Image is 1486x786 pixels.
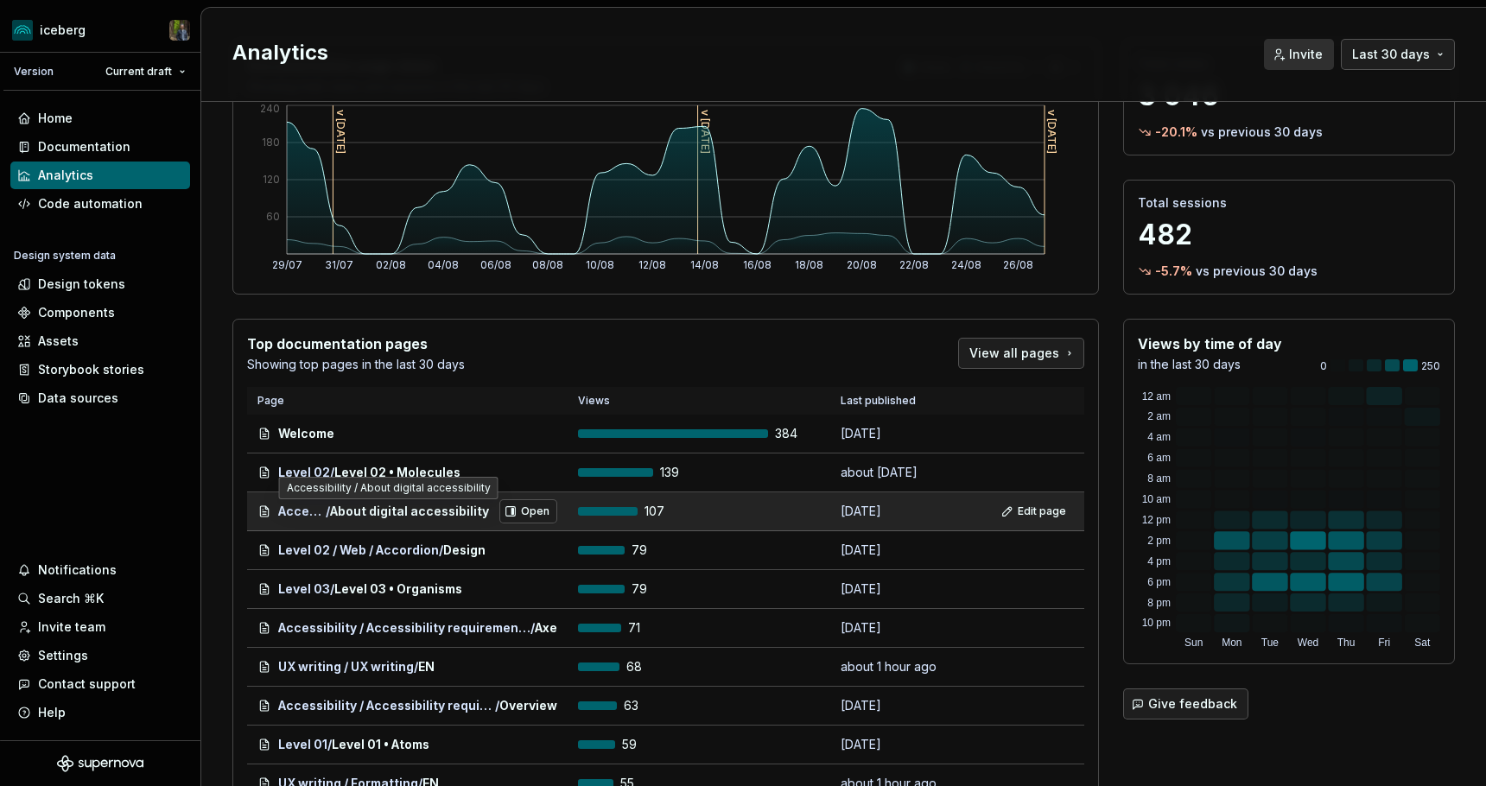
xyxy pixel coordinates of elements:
[278,580,330,598] span: Level 03
[1147,410,1171,422] text: 2 am
[10,356,190,383] a: Storybook stories
[10,613,190,641] a: Invite team
[530,619,535,637] span: /
[38,361,144,378] div: Storybook stories
[638,258,666,271] tspan: 12/08
[624,697,669,714] span: 63
[1320,359,1327,373] p: 0
[278,425,334,442] span: Welcome
[10,670,190,698] button: Contact support
[1414,637,1431,649] text: Sat
[847,258,877,271] tspan: 20/08
[278,464,330,481] span: Level 02
[841,736,970,753] p: [DATE]
[278,658,414,675] span: UX writing / UX writing
[841,503,970,520] p: [DATE]
[330,503,489,520] span: About digital accessibility
[586,258,614,271] tspan: 10/08
[1138,333,1282,354] p: Views by time of day
[1142,390,1171,403] text: 12 am
[1289,46,1323,63] span: Invite
[57,755,143,772] svg: Supernova Logo
[1138,194,1440,212] p: Total sessions
[278,503,326,520] span: Accessibility
[325,258,353,271] tspan: 31/07
[38,167,93,184] div: Analytics
[330,580,334,598] span: /
[334,110,347,154] tspan: v [DATE]
[14,65,54,79] div: Version
[278,542,439,559] span: Level 02 / Web / Accordion
[830,387,981,415] th: Last published
[260,102,280,115] tspan: 240
[278,619,530,637] span: Accessibility / Accessibility requirements / Coded web requirements
[278,697,495,714] span: Accessibility / Accessibility requirements / Definition of done phases
[535,619,557,637] span: Axe
[1148,695,1237,713] span: Give feedback
[38,390,118,407] div: Data sources
[1352,46,1430,63] span: Last 30 days
[1142,493,1171,505] text: 10 am
[38,704,66,721] div: Help
[841,619,970,637] p: [DATE]
[521,504,549,518] span: Open
[1320,359,1440,373] div: 250
[278,736,327,753] span: Level 01
[626,658,671,675] span: 68
[1138,218,1440,252] p: 482
[38,110,73,127] div: Home
[1196,263,1318,280] p: vs previous 30 days
[632,580,676,598] span: 79
[169,20,190,41] img: Simon Désilets
[38,618,105,636] div: Invite team
[98,60,194,84] button: Current draft
[38,561,117,579] div: Notifications
[10,270,190,298] a: Design tokens
[38,675,136,693] div: Contact support
[1147,472,1171,485] text: 8 am
[10,384,190,412] a: Data sources
[841,464,970,481] p: about [DATE]
[1147,555,1171,567] text: 4 pm
[841,425,970,442] p: [DATE]
[10,556,190,584] button: Notifications
[1018,504,1066,518] span: Edit page
[969,345,1059,362] span: View all pages
[1201,124,1323,141] p: vs previous 30 days
[10,162,190,189] a: Analytics
[12,20,33,41] img: 418c6d47-6da6-4103-8b13-b5999f8989a1.png
[958,338,1084,369] a: View all pages
[263,173,280,186] tspan: 120
[1155,263,1192,280] p: -5.7 %
[262,136,280,149] tspan: 180
[40,22,86,39] div: iceberg
[1123,688,1248,719] button: Give feedback
[1138,356,1282,373] p: in the last 30 days
[568,387,830,415] th: Views
[38,304,115,321] div: Components
[1184,637,1203,649] text: Sun
[1045,110,1058,154] tspan: v [DATE]
[1222,637,1242,649] text: Mon
[439,542,443,559] span: /
[10,299,190,326] a: Components
[1298,637,1318,649] text: Wed
[996,499,1074,523] a: Edit page
[414,658,418,675] span: /
[327,736,332,753] span: /
[743,258,772,271] tspan: 16/08
[38,138,130,155] div: Documentation
[10,585,190,612] button: Search ⌘K
[38,195,143,212] div: Code automation
[266,210,280,223] tspan: 60
[699,110,712,154] tspan: v [DATE]
[495,697,499,714] span: /
[1341,39,1455,70] button: Last 30 days
[841,658,970,675] p: about 1 hour ago
[418,658,435,675] span: EN
[660,464,705,481] span: 139
[1337,637,1356,649] text: Thu
[10,699,190,726] button: Help
[690,258,719,271] tspan: 14/08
